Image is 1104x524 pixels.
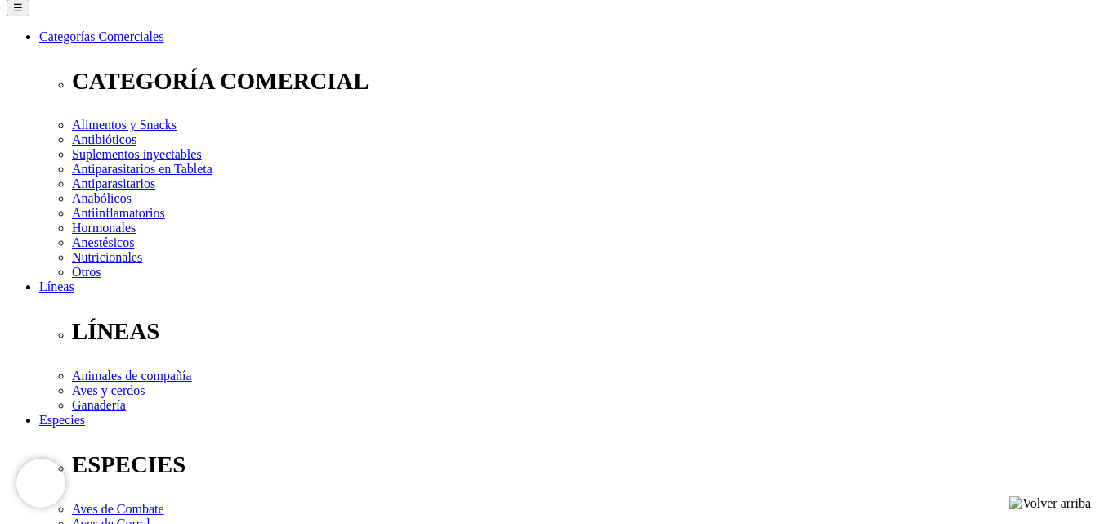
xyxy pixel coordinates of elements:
[72,132,136,146] a: Antibióticos
[72,502,164,516] a: Aves de Combate
[72,265,101,279] a: Otros
[72,162,212,176] a: Antiparasitarios en Tableta
[72,451,1097,478] p: ESPECIES
[72,206,165,220] a: Antiinflamatorios
[1009,496,1091,511] img: Volver arriba
[72,250,142,264] a: Nutricionales
[39,413,85,427] a: Especies
[72,235,134,249] a: Anestésicos
[72,383,145,397] a: Aves y cerdos
[72,177,155,190] a: Antiparasitarios
[72,221,136,235] a: Hormonales
[16,459,65,508] iframe: Brevo live chat
[72,68,1097,95] p: CATEGORÍA COMERCIAL
[72,147,202,161] a: Suplementos inyectables
[72,191,132,205] a: Anabólicos
[72,369,192,383] a: Animales de compañía
[72,118,177,132] a: Alimentos y Snacks
[72,398,126,412] a: Ganadería
[39,280,74,293] a: Líneas
[39,29,163,43] a: Categorías Comerciales
[72,318,1097,345] p: LÍNEAS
